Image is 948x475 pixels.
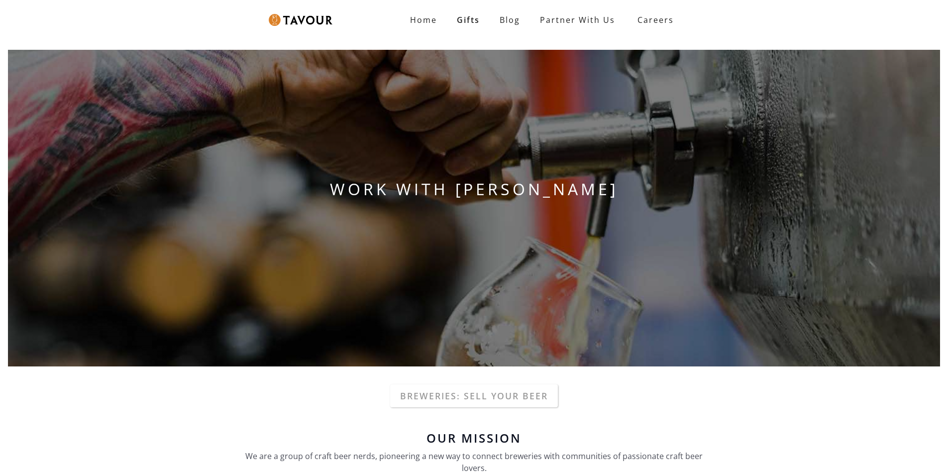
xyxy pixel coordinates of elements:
a: Home [400,10,447,30]
h6: Our Mission [240,432,708,444]
strong: Careers [637,10,674,30]
a: Gifts [447,10,490,30]
a: Blog [490,10,530,30]
h1: WORK WITH [PERSON_NAME] [8,177,940,201]
a: Breweries: Sell your beer [390,384,558,407]
strong: Home [410,14,437,25]
a: Careers [625,6,681,34]
a: Partner With Us [530,10,625,30]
